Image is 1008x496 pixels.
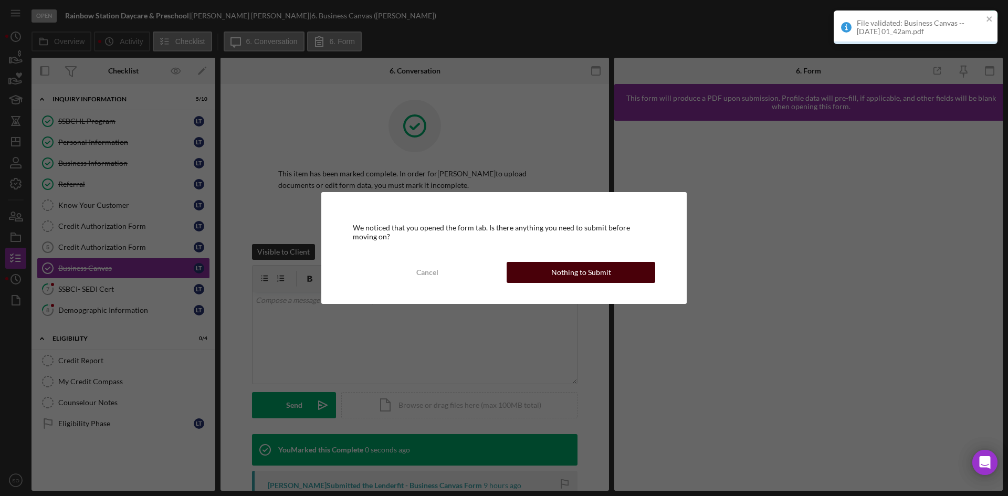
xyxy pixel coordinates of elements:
[857,19,983,36] div: File validated: Business Canvas -- [DATE] 01_42am.pdf
[972,450,997,475] div: Open Intercom Messenger
[986,15,993,25] button: close
[507,262,655,283] button: Nothing to Submit
[353,224,655,240] div: We noticed that you opened the form tab. Is there anything you need to submit before moving on?
[416,262,438,283] div: Cancel
[353,262,501,283] button: Cancel
[551,262,611,283] div: Nothing to Submit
